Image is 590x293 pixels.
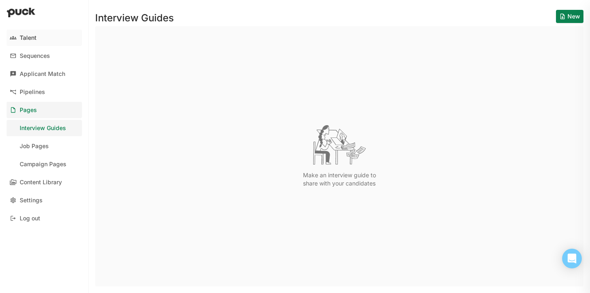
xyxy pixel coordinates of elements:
div: Open Intercom Messenger [562,249,582,268]
a: Talent [7,30,82,46]
div: Settings [20,197,43,204]
a: Pages [7,102,82,118]
a: Content Library [7,174,82,190]
h1: Interview Guides [95,13,174,23]
a: Job Pages [7,138,82,154]
div: Talent [20,34,36,41]
div: Job Pages [20,143,49,150]
div: Make an interview guide to share with your candidates [296,171,383,187]
a: Sequences [7,48,82,64]
div: Log out [20,215,40,222]
a: Pipelines [7,84,82,100]
div: Pipelines [20,89,45,96]
div: Content Library [20,179,62,186]
img: Empty Table [313,125,366,165]
button: New [556,10,583,23]
a: Applicant Match [7,66,82,82]
a: Interview Guides [7,120,82,136]
div: Campaign Pages [20,161,66,168]
div: Pages [20,107,37,114]
a: Settings [7,192,82,208]
div: Sequences [20,53,50,60]
a: Campaign Pages [7,156,82,172]
div: Interview Guides [20,125,66,132]
div: Applicant Match [20,71,65,78]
